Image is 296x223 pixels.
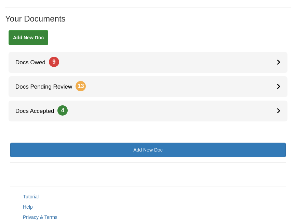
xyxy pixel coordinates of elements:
[23,194,39,199] a: Tutorial
[9,83,86,90] span: Docs Pending Review
[49,57,59,67] span: 9
[9,76,287,97] a: Docs Pending Review13
[76,81,86,91] span: 13
[57,105,68,116] span: 4
[23,214,57,220] a: Privacy & Terms
[9,30,48,45] a: Add New Doc
[9,59,59,66] span: Docs Owed
[23,204,33,210] a: Help
[5,14,291,30] h1: Your Documents
[10,143,286,157] a: Add New Doc
[9,52,287,73] a: Docs Owed9
[9,108,68,114] span: Docs Accepted
[9,101,287,121] a: Docs Accepted4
